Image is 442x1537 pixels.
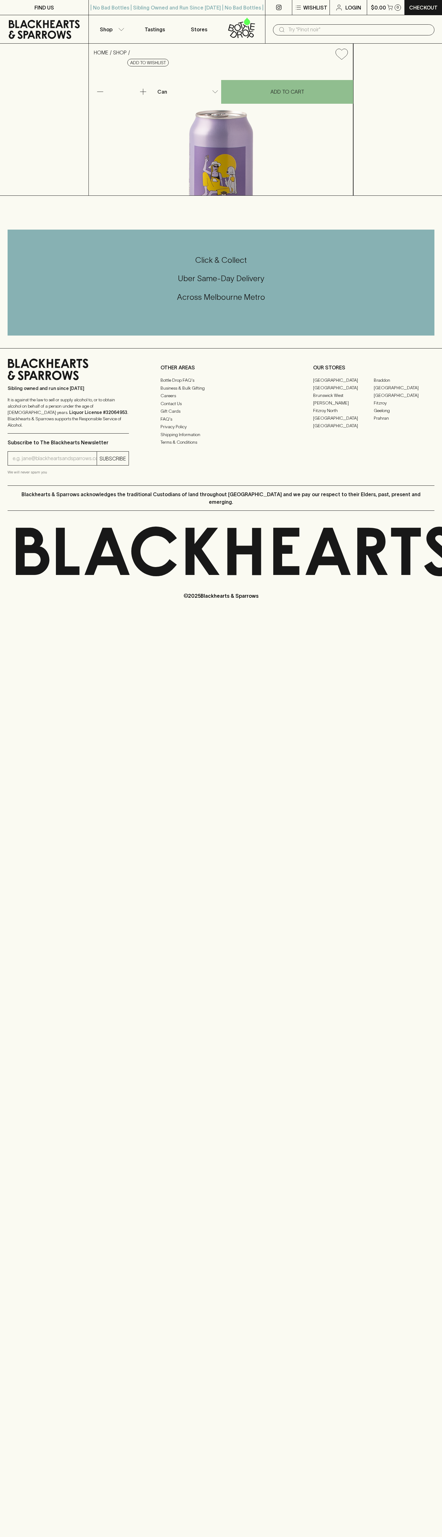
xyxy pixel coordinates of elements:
[133,15,177,43] a: Tastings
[374,392,434,399] a: [GEOGRAPHIC_DATA]
[313,407,374,414] a: Fitzroy North
[313,392,374,399] a: Brunswick West
[8,397,129,428] p: It is against the law to sell or supply alcohol to, or to obtain alcohol on behalf of a person un...
[397,6,399,9] p: 0
[374,407,434,414] a: Geelong
[155,85,221,98] div: Can
[313,384,374,392] a: [GEOGRAPHIC_DATA]
[12,491,430,506] p: Blackhearts & Sparrows acknowledges the traditional Custodians of land throughout [GEOGRAPHIC_DAT...
[8,292,434,302] h5: Across Melbourne Metro
[8,469,129,475] p: We will never spam you
[127,59,169,66] button: Add to wishlist
[160,377,282,384] a: Bottle Drop FAQ's
[303,4,327,11] p: Wishlist
[333,46,350,62] button: Add to wishlist
[313,422,374,429] a: [GEOGRAPHIC_DATA]
[345,4,361,11] p: Login
[409,4,438,11] p: Checkout
[313,414,374,422] a: [GEOGRAPHIC_DATA]
[221,80,353,104] button: ADD TO CART
[89,65,353,195] img: 32305.png
[374,414,434,422] a: Prahran
[34,4,54,11] p: FIND US
[160,400,282,407] a: Contact Us
[8,439,129,446] p: Subscribe to The Blackhearts Newsletter
[374,399,434,407] a: Fitzroy
[69,410,127,415] strong: Liquor License #32064953
[191,26,207,33] p: Stores
[113,50,127,55] a: SHOP
[288,25,429,35] input: Try "Pinot noir"
[160,431,282,438] a: Shipping Information
[313,364,434,371] p: OUR STORES
[160,384,282,392] a: Business & Bulk Gifting
[145,26,165,33] p: Tastings
[8,255,434,265] h5: Click & Collect
[157,88,167,96] p: Can
[160,423,282,431] a: Privacy Policy
[89,15,133,43] button: Shop
[374,384,434,392] a: [GEOGRAPHIC_DATA]
[160,439,282,446] a: Terms & Conditions
[371,4,386,11] p: $0.00
[160,415,282,423] a: FAQ's
[100,455,126,462] p: SUBSCRIBE
[94,50,108,55] a: HOME
[270,88,304,96] p: ADD TO CART
[160,392,282,400] a: Careers
[160,408,282,415] a: Gift Cards
[177,15,221,43] a: Stores
[13,454,97,464] input: e.g. jane@blackheartsandsparrows.com.au
[374,376,434,384] a: Braddon
[100,26,112,33] p: Shop
[160,364,282,371] p: OTHER AREAS
[8,273,434,284] h5: Uber Same-Day Delivery
[8,385,129,392] p: Sibling owned and run since [DATE]
[313,399,374,407] a: [PERSON_NAME]
[97,452,129,465] button: SUBSCRIBE
[8,230,434,336] div: Call to action block
[313,376,374,384] a: [GEOGRAPHIC_DATA]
